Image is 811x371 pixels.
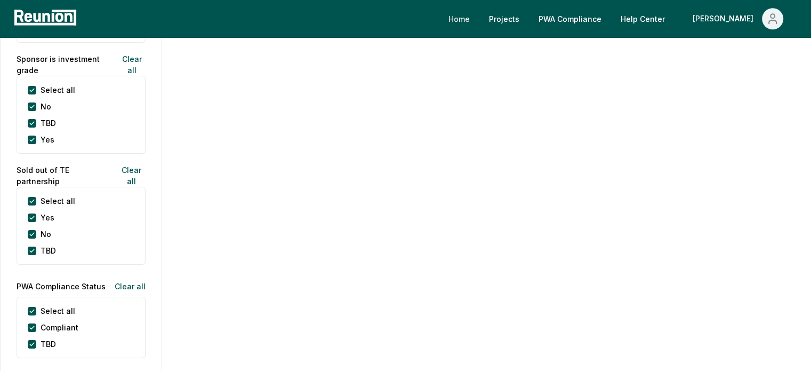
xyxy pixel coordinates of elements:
[17,281,106,292] label: PWA Compliance Status
[480,8,528,29] a: Projects
[440,8,800,29] nav: Main
[41,134,54,145] label: Yes
[41,84,75,96] label: Select all
[41,212,54,223] label: Yes
[41,195,75,207] label: Select all
[41,305,75,317] label: Select all
[612,8,673,29] a: Help Center
[530,8,610,29] a: PWA Compliance
[693,8,758,29] div: [PERSON_NAME]
[108,165,146,186] button: Clear all
[41,338,56,350] label: TBD
[41,322,78,333] label: Compliant
[41,101,51,112] label: No
[41,117,56,129] label: TBD
[684,8,792,29] button: [PERSON_NAME]
[17,53,110,76] label: Sponsor is investment grade
[17,164,108,187] label: Sold out of TE partnership
[440,8,478,29] a: Home
[110,54,146,75] button: Clear all
[41,228,51,240] label: No
[106,275,146,297] button: Clear all
[41,245,56,256] label: TBD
